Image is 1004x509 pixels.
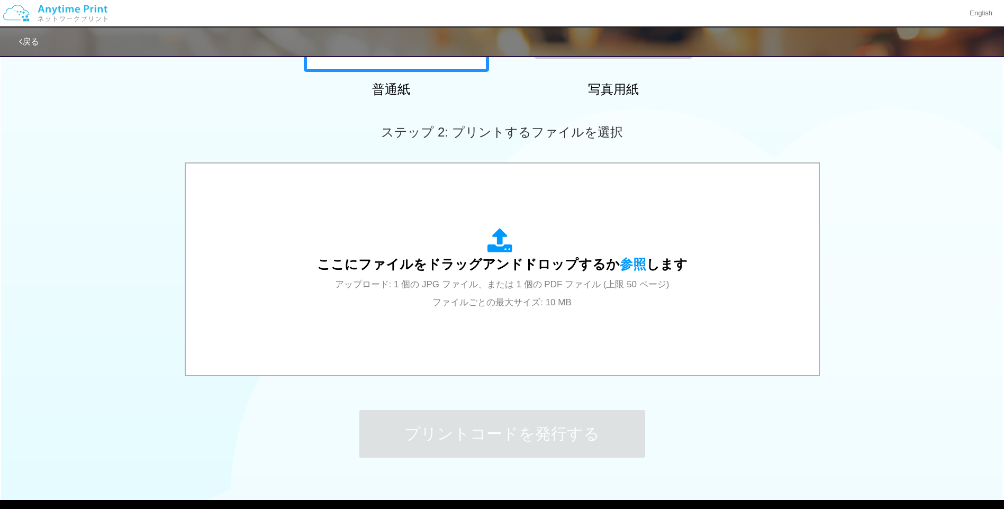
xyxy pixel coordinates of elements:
h2: 普通紙 [299,83,484,96]
a: 戻る [19,37,39,46]
h2: 写真用紙 [521,83,706,96]
span: 参照 [620,257,646,271]
button: プリントコードを発行する [359,410,645,458]
span: ステップ 2: プリントするファイルを選択 [381,125,622,139]
span: アップロード: 1 個の JPG ファイル、または 1 個の PDF ファイル (上限 50 ページ) ファイルごとの最大サイズ: 10 MB [335,279,670,307]
span: ここにファイルをドラッグアンドドロップするか します [317,257,688,271]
